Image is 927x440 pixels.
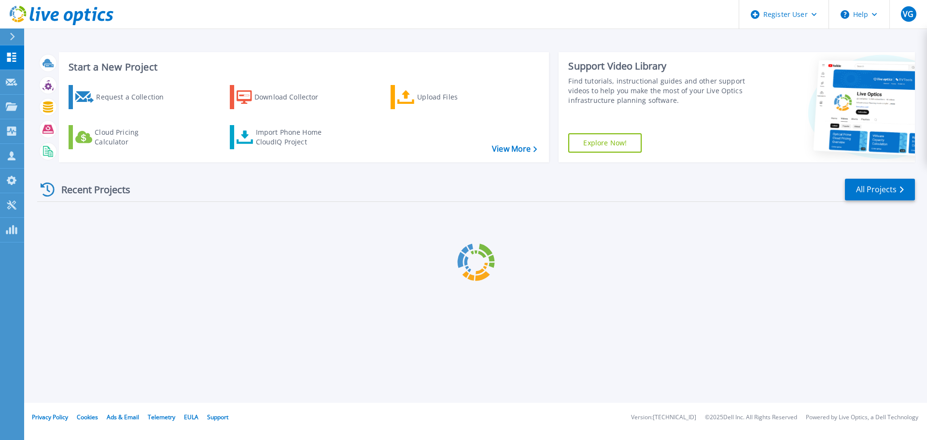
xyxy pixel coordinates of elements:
a: All Projects [845,179,915,200]
a: EULA [184,413,198,421]
a: Cookies [77,413,98,421]
a: Explore Now! [568,133,642,153]
h3: Start a New Project [69,62,537,72]
a: Download Collector [230,85,337,109]
div: Import Phone Home CloudIQ Project [256,128,331,147]
div: Request a Collection [96,87,173,107]
a: Upload Files [391,85,498,109]
li: Powered by Live Optics, a Dell Technology [806,414,918,421]
div: Find tutorials, instructional guides and other support videos to help you make the most of your L... [568,76,750,105]
a: Support [207,413,228,421]
div: Upload Files [417,87,494,107]
a: Ads & Email [107,413,139,421]
div: Cloud Pricing Calculator [95,128,172,147]
div: Download Collector [254,87,332,107]
div: Support Video Library [568,60,750,72]
span: VG [903,10,913,18]
a: Telemetry [148,413,175,421]
li: © 2025 Dell Inc. All Rights Reserved [705,414,797,421]
a: View More [492,144,537,154]
a: Privacy Policy [32,413,68,421]
a: Request a Collection [69,85,176,109]
li: Version: [TECHNICAL_ID] [631,414,696,421]
a: Cloud Pricing Calculator [69,125,176,149]
div: Recent Projects [37,178,143,201]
